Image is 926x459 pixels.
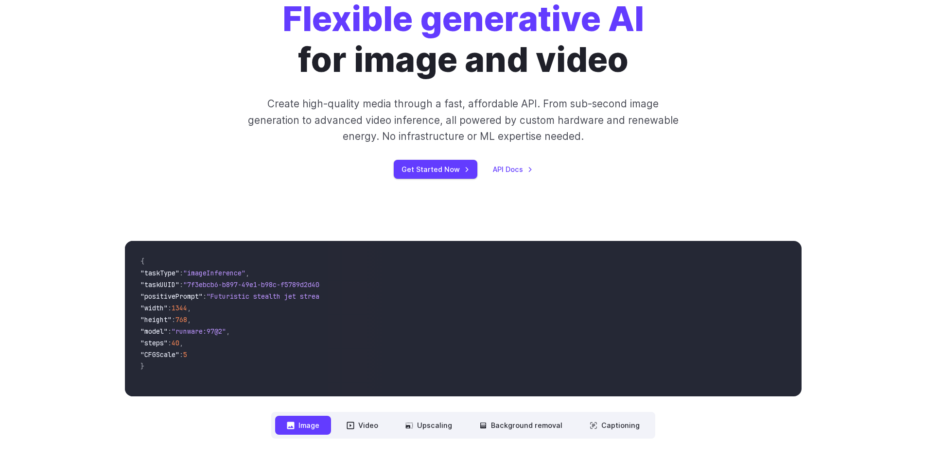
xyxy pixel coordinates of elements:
[183,280,331,289] span: "7f3ebcb6-b897-49e1-b98c-f5789d2d40d7"
[140,350,179,359] span: "CFGScale"
[140,315,172,324] span: "height"
[172,327,226,336] span: "runware:97@2"
[207,292,560,301] span: "Futuristic stealth jet streaking through a neon-lit cityscape with glowing purple exhaust"
[394,160,477,179] a: Get Started Now
[140,257,144,266] span: {
[140,304,168,312] span: "width"
[246,96,680,144] p: Create high-quality media through a fast, affordable API. From sub-second image generation to adv...
[140,327,168,336] span: "model"
[172,304,187,312] span: 1344
[493,164,533,175] a: API Docs
[245,269,249,277] span: ,
[203,292,207,301] span: :
[179,269,183,277] span: :
[226,327,230,336] span: ,
[140,269,179,277] span: "taskType"
[468,416,574,435] button: Background removal
[140,339,168,347] span: "steps"
[179,339,183,347] span: ,
[175,315,187,324] span: 768
[179,350,183,359] span: :
[578,416,651,435] button: Captioning
[183,350,187,359] span: 5
[187,304,191,312] span: ,
[168,339,172,347] span: :
[335,416,390,435] button: Video
[140,292,203,301] span: "positivePrompt"
[140,362,144,371] span: }
[187,315,191,324] span: ,
[140,280,179,289] span: "taskUUID"
[168,304,172,312] span: :
[394,416,464,435] button: Upscaling
[172,315,175,324] span: :
[183,269,245,277] span: "imageInference"
[179,280,183,289] span: :
[275,416,331,435] button: Image
[168,327,172,336] span: :
[172,339,179,347] span: 40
